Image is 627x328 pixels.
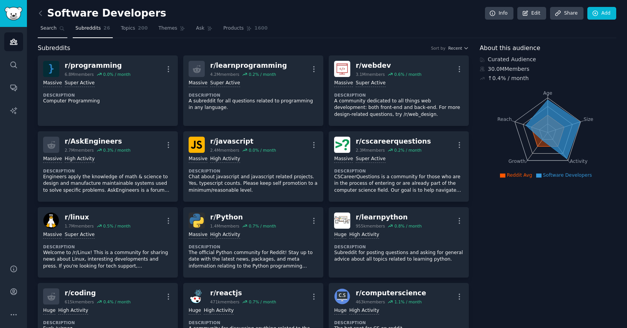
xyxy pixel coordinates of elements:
[356,72,385,77] div: 3.1M members
[507,172,532,178] span: Reddit Avg
[65,147,94,153] div: 2.7M members
[38,44,70,53] span: Subreddits
[189,98,318,111] p: A subreddit for all questions related to programming in any language.
[43,249,172,270] p: Welcome to /r/Linux! This is a community for sharing news about Linux, interesting developments a...
[356,137,431,146] div: r/ cscareerquestions
[356,80,386,87] div: Super Active
[356,299,385,305] div: 463k members
[103,147,130,153] div: 0.3 % / month
[103,72,130,77] div: 0.0 % / month
[249,72,276,77] div: 0.2 % / month
[570,159,588,164] tspan: Activity
[189,80,207,87] div: Massive
[103,299,130,305] div: 0.4 % / month
[43,80,62,87] div: Massive
[189,320,318,325] dt: Description
[65,213,130,222] div: r/ linux
[334,244,463,249] dt: Description
[43,320,172,325] dt: Description
[156,22,188,38] a: Themes
[40,25,57,32] span: Search
[196,25,204,32] span: Ask
[193,22,215,38] a: Ask
[73,22,113,38] a: Subreddits26
[43,61,59,77] img: programming
[356,61,421,70] div: r/ webdev
[210,288,276,298] div: r/ reactjs
[587,7,616,20] a: Add
[189,213,205,229] img: Python
[5,7,22,20] img: GummySearch logo
[210,80,240,87] div: Super Active
[210,223,239,229] div: 1.4M members
[204,307,234,315] div: High Activity
[488,74,528,82] div: ↑ 0.4 % / month
[394,72,421,77] div: 0.6 % / month
[65,80,95,87] div: Super Active
[334,80,353,87] div: Massive
[43,92,172,98] dt: Description
[189,156,207,163] div: Massive
[189,231,207,239] div: Massive
[38,207,178,278] a: linuxr/linux1.7Mmembers0.5% / monthMassiveSuper ActiveDescriptionWelcome to /r/Linux! This is a c...
[249,223,276,229] div: 0.7 % / month
[43,156,62,163] div: Massive
[58,307,88,315] div: High Activity
[189,168,318,174] dt: Description
[65,72,94,77] div: 6.8M members
[189,244,318,249] dt: Description
[221,22,270,38] a: Products1600
[334,288,350,305] img: computerscience
[65,299,94,305] div: 615k members
[448,45,469,51] button: Recent
[508,159,525,164] tspan: Growth
[138,25,148,32] span: 200
[43,213,59,229] img: linux
[334,320,463,325] dt: Description
[517,7,546,20] a: Edit
[65,231,95,239] div: Super Active
[543,172,592,178] span: Software Developers
[334,213,350,229] img: learnpython
[189,249,318,270] p: The official Python community for Reddit! Stay up to date with the latest news, packages, and met...
[485,7,513,20] a: Info
[183,207,323,278] a: Pythonr/Python1.4Mmembers0.7% / monthMassiveHigh ActivityDescriptionThe official Python community...
[448,45,462,51] span: Recent
[43,231,62,239] div: Massive
[543,90,552,96] tspan: Age
[43,307,55,315] div: Huge
[395,299,422,305] div: 1.1 % / month
[249,299,276,305] div: 0.7 % / month
[75,25,101,32] span: Subreddits
[395,223,422,229] div: 0.8 % / month
[210,299,239,305] div: 471k members
[65,156,95,163] div: High Activity
[334,249,463,263] p: Subreddit for posting questions and asking for general advice about all topics related to learnin...
[210,147,239,153] div: 2.4M members
[356,288,426,298] div: r/ computerscience
[334,168,463,174] dt: Description
[356,147,385,153] div: 2.3M members
[334,156,353,163] div: Massive
[210,137,276,146] div: r/ javascript
[43,98,172,105] p: Computer Programming
[189,92,318,98] dt: Description
[104,25,110,32] span: 26
[223,25,244,32] span: Products
[38,55,178,126] a: programmingr/programming6.8Mmembers0.0% / monthMassiveSuper ActiveDescriptionComputer Programming
[550,7,583,20] a: Share
[189,174,318,194] p: Chat about javascript and javascript related projects. Yes, typescript counts. Please keep self p...
[183,55,323,126] a: r/learnprogramming4.2Mmembers0.2% / monthMassiveSuper ActiveDescriptionA subreddit for all questi...
[356,213,421,222] div: r/ learnpython
[334,231,346,239] div: Huge
[210,156,240,163] div: High Activity
[183,131,323,202] a: javascriptr/javascript2.4Mmembers0.0% / monthMassiveHigh ActivityDescriptionChat about javascript...
[334,174,463,194] p: CSCareerQuestions is a community for those who are in the process of entering or are already part...
[334,137,350,153] img: cscareerquestions
[349,307,379,315] div: High Activity
[254,25,268,32] span: 1600
[210,213,276,222] div: r/ Python
[43,174,172,194] p: Engineers apply the knowledge of math & science to design and manufacture maintainable systems us...
[210,72,239,77] div: 4.2M members
[329,55,469,126] a: webdevr/webdev3.1Mmembers0.6% / monthMassiveSuper ActiveDescriptionA community dedicated to all t...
